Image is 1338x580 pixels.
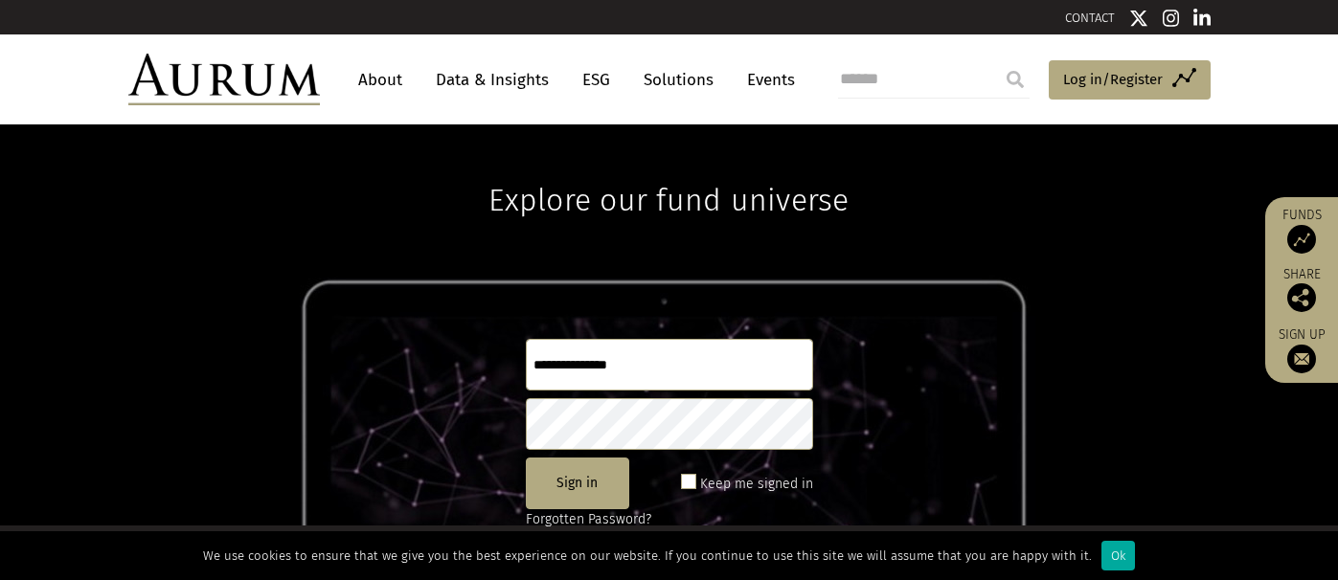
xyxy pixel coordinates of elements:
[1275,268,1328,312] div: Share
[526,457,629,509] button: Sign in
[349,62,412,98] a: About
[128,54,320,105] img: Aurum
[1129,9,1148,28] img: Twitter icon
[1275,326,1328,373] a: Sign up
[634,62,723,98] a: Solutions
[1193,9,1211,28] img: Linkedin icon
[1275,207,1328,254] a: Funds
[737,62,795,98] a: Events
[996,60,1034,99] input: Submit
[1049,60,1211,100] a: Log in/Register
[526,511,651,527] a: Forgotten Password?
[700,473,813,496] label: Keep me signed in
[426,62,558,98] a: Data & Insights
[573,62,620,98] a: ESG
[1287,283,1316,312] img: Share this post
[1163,9,1180,28] img: Instagram icon
[488,124,849,218] h1: Explore our fund universe
[1287,225,1316,254] img: Access Funds
[1065,11,1115,25] a: CONTACT
[1101,541,1135,570] div: Ok
[1287,345,1316,373] img: Sign up to our newsletter
[1063,68,1163,91] span: Log in/Register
